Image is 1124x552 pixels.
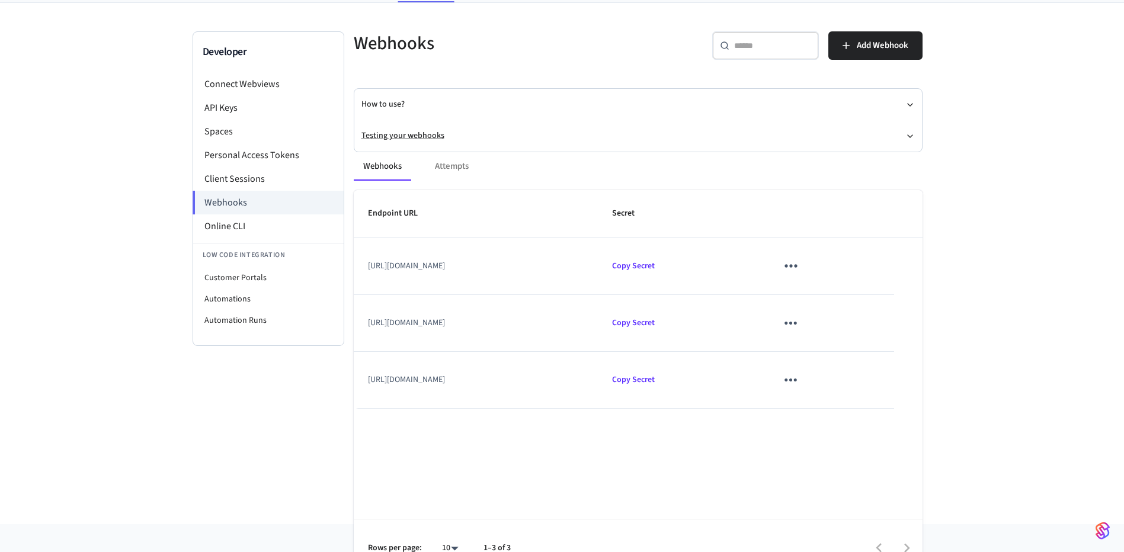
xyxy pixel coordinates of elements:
[368,204,433,223] span: Endpoint URL
[354,352,598,409] td: [URL][DOMAIN_NAME]
[612,260,655,272] span: Copied!
[193,310,344,331] li: Automation Runs
[193,191,344,214] li: Webhooks
[612,317,655,329] span: Copied!
[354,31,631,56] h5: Webhooks
[193,96,344,120] li: API Keys
[354,152,923,181] div: ant example
[354,190,923,409] table: sticky table
[193,288,344,310] li: Automations
[193,120,344,143] li: Spaces
[361,89,915,120] button: How to use?
[193,243,344,267] li: Low Code Integration
[193,267,344,288] li: Customer Portals
[193,143,344,167] li: Personal Access Tokens
[354,152,411,181] button: Webhooks
[193,72,344,96] li: Connect Webviews
[354,295,598,352] td: [URL][DOMAIN_NAME]
[361,120,915,152] button: Testing your webhooks
[828,31,923,60] button: Add Webhook
[857,38,908,53] span: Add Webhook
[612,374,655,386] span: Copied!
[203,44,334,60] h3: Developer
[612,204,650,223] span: Secret
[193,214,344,238] li: Online CLI
[193,167,344,191] li: Client Sessions
[354,238,598,294] td: [URL][DOMAIN_NAME]
[1096,521,1110,540] img: SeamLogoGradient.69752ec5.svg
